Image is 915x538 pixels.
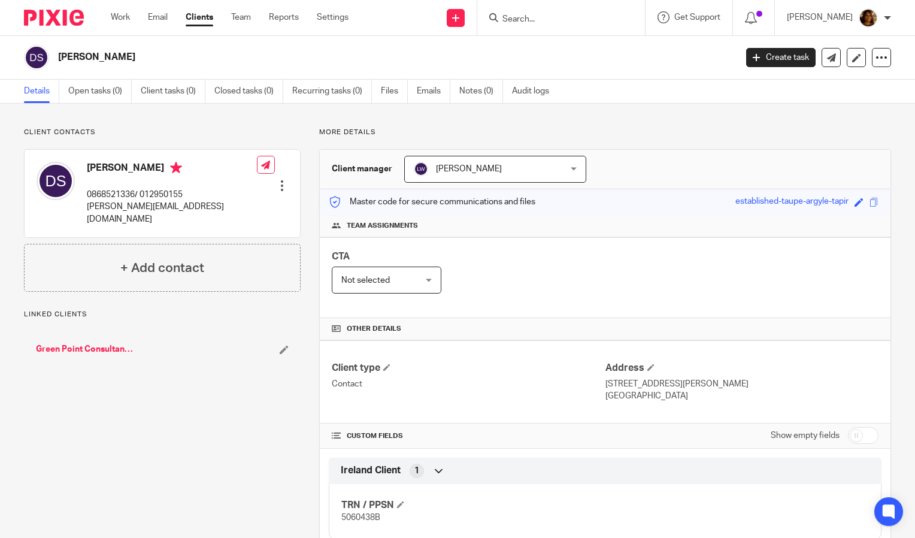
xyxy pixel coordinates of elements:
[319,128,891,137] p: More details
[859,8,878,28] img: Arvinder.jpeg
[68,80,132,103] a: Open tasks (0)
[292,80,372,103] a: Recurring tasks (0)
[436,165,502,173] span: [PERSON_NAME]
[24,80,59,103] a: Details
[111,11,130,23] a: Work
[58,51,594,64] h2: [PERSON_NAME]
[87,189,257,201] p: 0868521336/ 012950155
[24,128,301,137] p: Client contacts
[605,362,878,374] h4: Address
[414,465,419,477] span: 1
[87,162,257,177] h4: [PERSON_NAME]
[120,259,204,277] h4: + Add contact
[512,80,558,103] a: Audit logs
[170,162,182,174] i: Primary
[186,11,213,23] a: Clients
[231,11,251,23] a: Team
[735,195,849,209] div: established-taupe-argyle-tapir
[332,252,350,261] span: CTA
[332,431,605,441] h4: CUSTOM FIELDS
[605,378,878,390] p: [STREET_ADDRESS][PERSON_NAME]
[332,378,605,390] p: Contact
[214,80,283,103] a: Closed tasks (0)
[332,163,392,175] h3: Client manager
[381,80,408,103] a: Files
[341,276,390,285] span: Not selected
[24,45,49,70] img: svg%3E
[501,14,609,25] input: Search
[746,48,816,67] a: Create task
[37,162,75,200] img: svg%3E
[459,80,503,103] a: Notes (0)
[24,310,301,319] p: Linked clients
[317,11,349,23] a: Settings
[329,196,535,208] p: Master code for secure communications and files
[605,390,878,402] p: [GEOGRAPHIC_DATA]
[141,80,205,103] a: Client tasks (0)
[414,162,428,176] img: svg%3E
[341,499,605,512] h4: TRN / PPSN
[347,324,401,334] span: Other details
[347,221,418,231] span: Team assignments
[674,13,720,22] span: Get Support
[148,11,168,23] a: Email
[36,343,137,355] a: Green Point Consultancy Limited
[341,513,380,522] span: 5060438B
[787,11,853,23] p: [PERSON_NAME]
[771,430,840,442] label: Show empty fields
[417,80,450,103] a: Emails
[332,362,605,374] h4: Client type
[269,11,299,23] a: Reports
[24,10,84,26] img: Pixie
[87,201,257,225] p: [PERSON_NAME][EMAIL_ADDRESS][DOMAIN_NAME]
[341,464,401,477] span: Ireland Client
